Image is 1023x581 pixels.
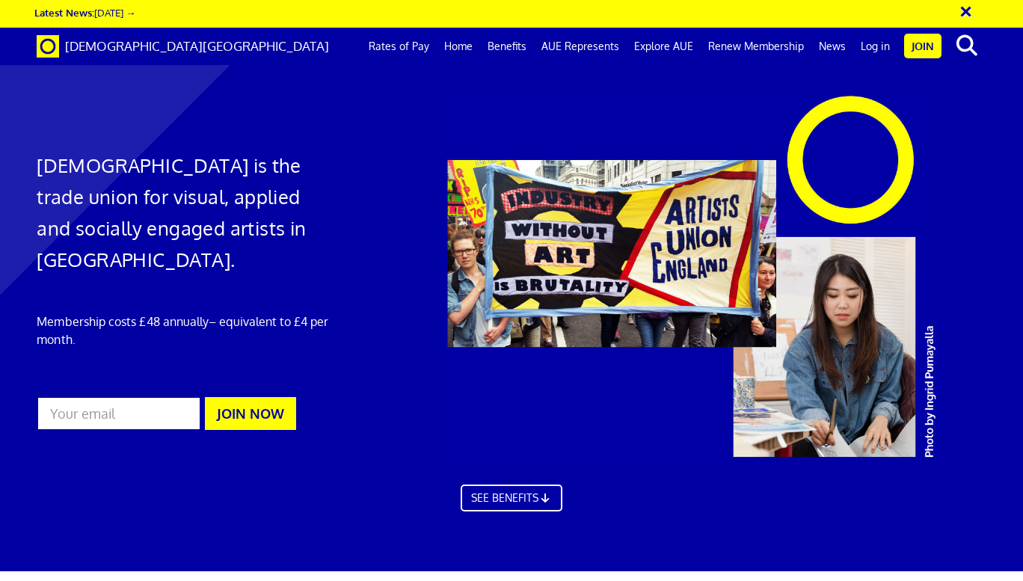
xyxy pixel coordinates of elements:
a: Renew Membership [701,28,811,65]
a: AUE Represents [534,28,627,65]
a: Home [437,28,480,65]
input: Your email [37,396,201,431]
a: Log in [853,28,897,65]
a: Brand [DEMOGRAPHIC_DATA][GEOGRAPHIC_DATA] [25,28,340,65]
a: Benefits [480,28,534,65]
p: Membership costs £48 annually – equivalent to £4 per month. [37,313,338,348]
button: JOIN NOW [205,397,296,430]
a: Join [904,34,941,58]
a: News [811,28,853,65]
a: SEE BENEFITS [461,485,562,511]
a: Rates of Pay [361,28,437,65]
h1: [DEMOGRAPHIC_DATA] is the trade union for visual, applied and socially engaged artists in [GEOGRA... [37,150,338,275]
a: Explore AUE [627,28,701,65]
strong: Latest News: [34,6,94,19]
button: search [944,30,990,61]
span: [DEMOGRAPHIC_DATA][GEOGRAPHIC_DATA] [65,38,329,54]
a: Latest News:[DATE] → [34,6,135,19]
